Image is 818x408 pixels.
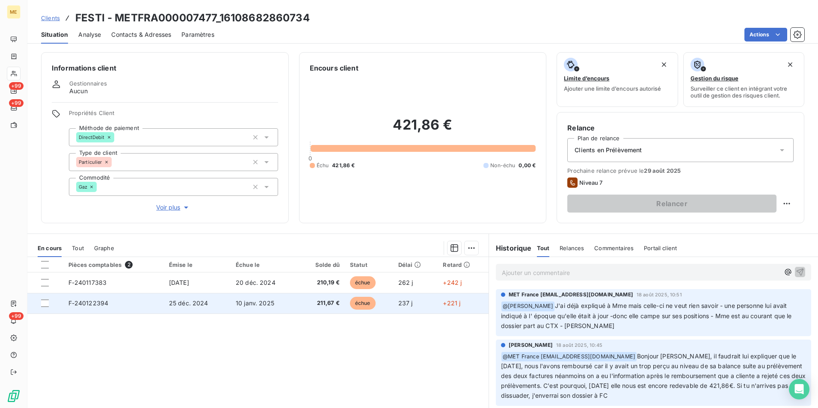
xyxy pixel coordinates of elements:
span: Aucun [69,87,88,95]
span: Prochaine relance prévue le [567,167,794,174]
button: Voir plus [69,203,278,212]
span: Gestion du risque [691,75,738,82]
span: 262 j [398,279,413,286]
span: F-240122394 [68,299,109,307]
button: Limite d’encoursAjouter une limite d’encours autorisé [557,52,678,107]
span: [PERSON_NAME] [509,341,553,349]
span: Non-échu [490,162,515,169]
span: Graphe [94,245,114,251]
span: échue [350,276,376,289]
button: Actions [744,28,787,41]
div: Échue le [236,261,293,268]
span: Relances [560,245,584,251]
h6: Encours client [310,63,359,73]
span: +99 [9,99,24,107]
span: +242 j [443,279,462,286]
div: Pièces comptables [68,261,159,269]
span: En cours [38,245,62,251]
span: Gaz [79,184,87,189]
button: Relancer [567,195,777,213]
span: Ajouter une limite d’encours autorisé [564,85,661,92]
span: +221 j [443,299,460,307]
span: Échu [317,162,329,169]
input: Ajouter une valeur [114,133,121,141]
span: DirectDebit [79,135,105,140]
span: Clients [41,15,60,21]
span: 10 janv. 2025 [236,299,274,307]
input: Ajouter une valeur [97,183,104,191]
div: Solde dû [303,261,339,268]
div: ME [7,5,21,19]
button: Gestion du risqueSurveiller ce client en intégrant votre outil de gestion des risques client. [683,52,804,107]
span: Clients en Prélèvement [575,146,642,154]
h3: FESTI - METFRA000007477_16108682860734 [75,10,310,26]
span: +99 [9,82,24,90]
span: Tout [537,245,550,251]
span: Analyse [78,30,101,39]
span: 20 déc. 2024 [236,279,276,286]
h6: Informations client [52,63,278,73]
span: @ MET France [EMAIL_ADDRESS][DOMAIN_NAME] [501,352,637,362]
span: 25 déc. 2024 [169,299,208,307]
span: @ [PERSON_NAME] [501,302,554,311]
h2: 421,86 € [310,116,536,142]
span: Niveau 7 [579,179,602,186]
h6: Historique [489,243,532,253]
span: J'ai déjà expliqué à Mme mais celle-ci ne veut rien savoir - une personne lui avait indiqué à l' ... [501,302,794,329]
span: Particulier [79,160,102,165]
span: Paramètres [181,30,214,39]
span: 18 août 2025, 10:51 [637,292,682,297]
h6: Relance [567,123,794,133]
input: Ajouter une valeur [112,158,119,166]
div: Délai [398,261,433,268]
span: 210,19 € [303,278,339,287]
a: +99 [7,101,20,115]
span: 2 [125,261,133,269]
img: Logo LeanPay [7,389,21,403]
div: Statut [350,261,388,268]
span: Portail client [644,245,677,251]
span: [DATE] [169,279,189,286]
span: 29 août 2025 [644,167,681,174]
span: Bonjour [PERSON_NAME], il faudrait lui expliquer que le [DATE], nous l'avons remboursé car il y a... [501,352,808,399]
span: Tout [72,245,84,251]
div: Open Intercom Messenger [789,379,809,399]
span: Propriétés Client [69,109,278,121]
span: Surveiller ce client en intégrant votre outil de gestion des risques client. [691,85,797,99]
span: Limite d’encours [564,75,609,82]
a: Clients [41,14,60,22]
span: F-240117383 [68,279,107,286]
span: Commentaires [594,245,634,251]
a: +99 [7,84,20,98]
span: 237 j [398,299,413,307]
span: Gestionnaires [69,80,107,87]
span: 421,86 € [332,162,355,169]
span: +99 [9,312,24,320]
span: Voir plus [156,203,190,212]
span: Contacts & Adresses [111,30,171,39]
span: échue [350,297,376,310]
span: 0 [308,155,312,162]
div: Retard [443,261,483,268]
span: MET France [EMAIL_ADDRESS][DOMAIN_NAME] [509,291,633,299]
span: 0,00 € [519,162,536,169]
span: Situation [41,30,68,39]
span: 211,67 € [303,299,339,307]
span: 18 août 2025, 10:45 [556,343,602,348]
div: Émise le [169,261,225,268]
